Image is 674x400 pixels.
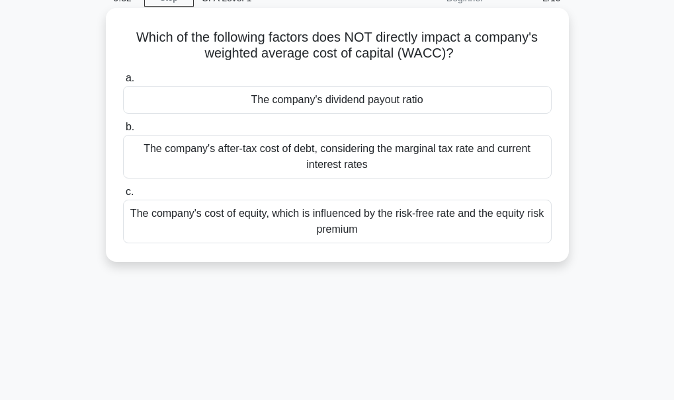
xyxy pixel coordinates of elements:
[126,186,134,197] span: c.
[123,86,552,114] div: The company's dividend payout ratio
[126,121,134,132] span: b.
[126,72,134,83] span: a.
[122,29,553,62] h5: Which of the following factors does NOT directly impact a company's weighted average cost of capi...
[123,200,552,243] div: The company's cost of equity, which is influenced by the risk-free rate and the equity risk premium
[123,135,552,179] div: The company's after-tax cost of debt, considering the marginal tax rate and current interest rates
